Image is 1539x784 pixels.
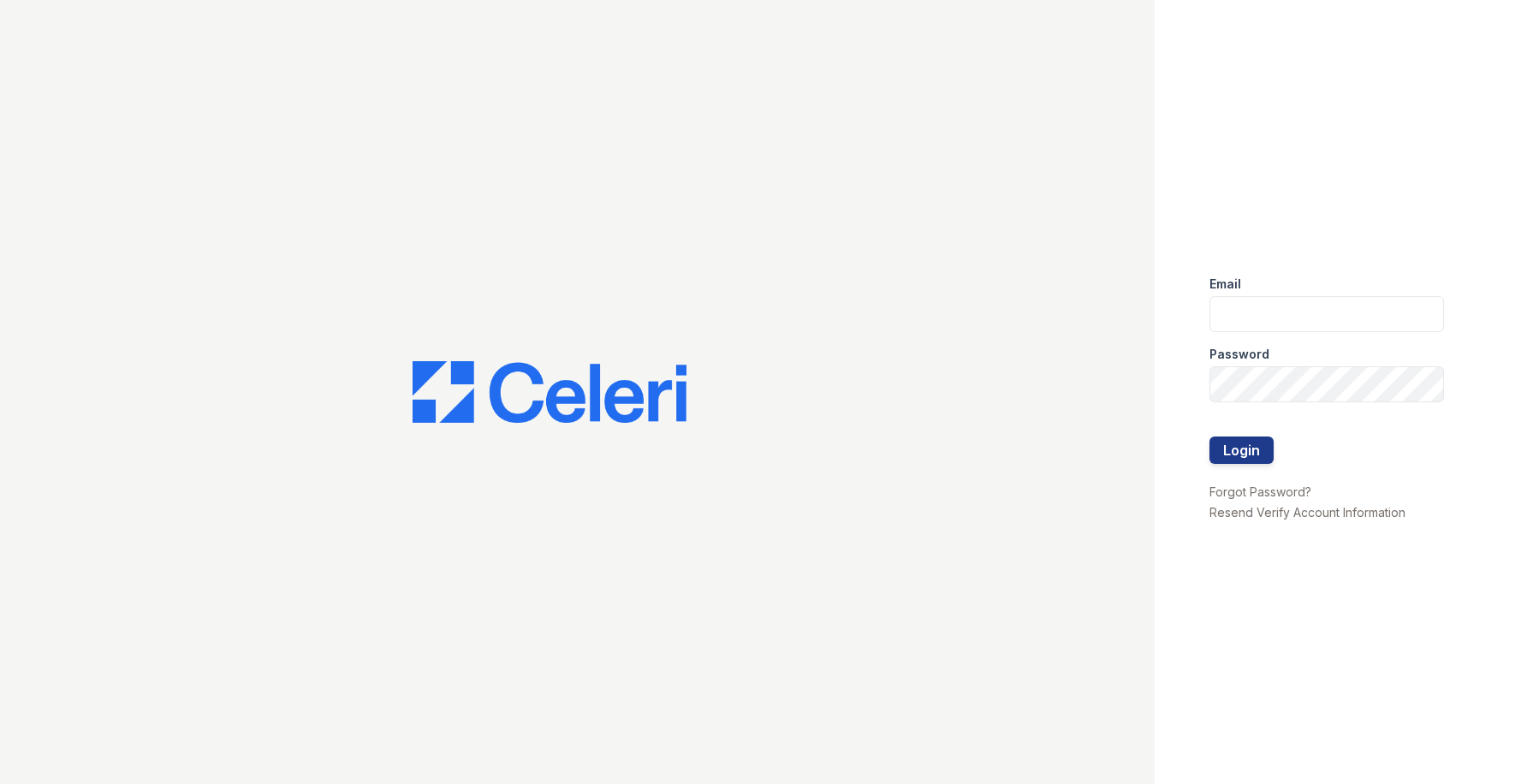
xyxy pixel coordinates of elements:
[1209,505,1405,520] a: Resend Verify Account Information
[1209,484,1311,499] a: Forgot Password?
[1209,276,1241,293] label: Email
[1209,437,1274,464] button: Login
[413,361,686,423] img: CE_Logo_Blue-a8612792a0a2168367f1c8372b55b34899dd931a85d93a1a3d3e32e68fde9ad4.png
[1209,346,1269,363] label: Password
